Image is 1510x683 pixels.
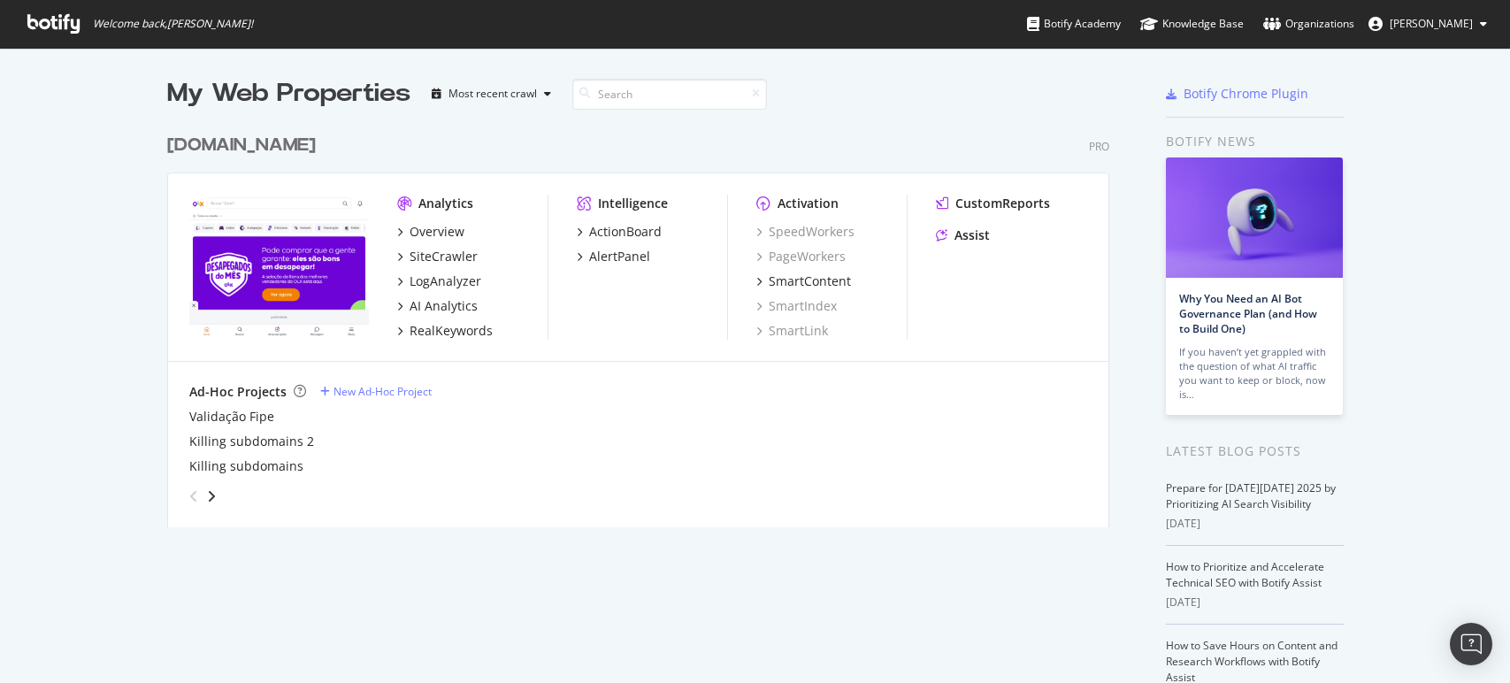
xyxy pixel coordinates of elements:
[936,195,1050,212] a: CustomReports
[756,223,855,241] a: SpeedWorkers
[769,272,851,290] div: SmartContent
[397,223,464,241] a: Overview
[189,408,274,426] a: Validação Fipe
[572,79,767,110] input: Search
[756,248,846,265] a: PageWorkers
[189,457,303,475] a: Killing subdomains
[598,195,668,212] div: Intelligence
[756,297,837,315] a: SmartIndex
[1140,15,1244,33] div: Knowledge Base
[167,76,410,111] div: My Web Properties
[93,17,253,31] span: Welcome back, [PERSON_NAME] !
[189,433,314,450] a: Killing subdomains 2
[448,88,537,99] div: Most recent crawl
[425,80,558,108] button: Most recent crawl
[205,487,218,505] div: angle-right
[589,248,650,265] div: AlertPanel
[320,384,432,399] a: New Ad-Hoc Project
[1166,595,1344,610] div: [DATE]
[577,248,650,265] a: AlertPanel
[410,272,481,290] div: LogAnalyzer
[167,133,323,158] a: [DOMAIN_NAME]
[189,383,287,401] div: Ad-Hoc Projects
[397,272,481,290] a: LogAnalyzer
[1166,516,1344,532] div: [DATE]
[182,482,205,510] div: angle-left
[1089,139,1109,154] div: Pro
[410,248,478,265] div: SiteCrawler
[1450,623,1492,665] div: Open Intercom Messenger
[1166,441,1344,461] div: Latest Blog Posts
[410,297,478,315] div: AI Analytics
[589,223,662,241] div: ActionBoard
[397,297,478,315] a: AI Analytics
[189,195,369,338] img: olx.com.br
[1166,157,1343,278] img: Why You Need an AI Bot Governance Plan (and How to Build One)
[1184,85,1308,103] div: Botify Chrome Plugin
[1166,85,1308,103] a: Botify Chrome Plugin
[167,111,1123,527] div: grid
[410,223,464,241] div: Overview
[1179,291,1317,336] a: Why You Need an AI Bot Governance Plan (and How to Build One)
[397,322,493,340] a: RealKeywords
[577,223,662,241] a: ActionBoard
[333,384,432,399] div: New Ad-Hoc Project
[756,272,851,290] a: SmartContent
[1179,345,1330,402] div: If you haven’t yet grappled with the question of what AI traffic you want to keep or block, now is…
[1027,15,1121,33] div: Botify Academy
[167,133,316,158] div: [DOMAIN_NAME]
[418,195,473,212] div: Analytics
[1263,15,1354,33] div: Organizations
[936,226,990,244] a: Assist
[1354,10,1501,38] button: [PERSON_NAME]
[1390,16,1473,31] span: Layz Matos
[778,195,839,212] div: Activation
[1166,132,1344,151] div: Botify news
[955,195,1050,212] div: CustomReports
[756,322,828,340] a: SmartLink
[397,248,478,265] a: SiteCrawler
[1166,480,1336,511] a: Prepare for [DATE][DATE] 2025 by Prioritizing AI Search Visibility
[1166,559,1324,590] a: How to Prioritize and Accelerate Technical SEO with Botify Assist
[954,226,990,244] div: Assist
[410,322,493,340] div: RealKeywords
